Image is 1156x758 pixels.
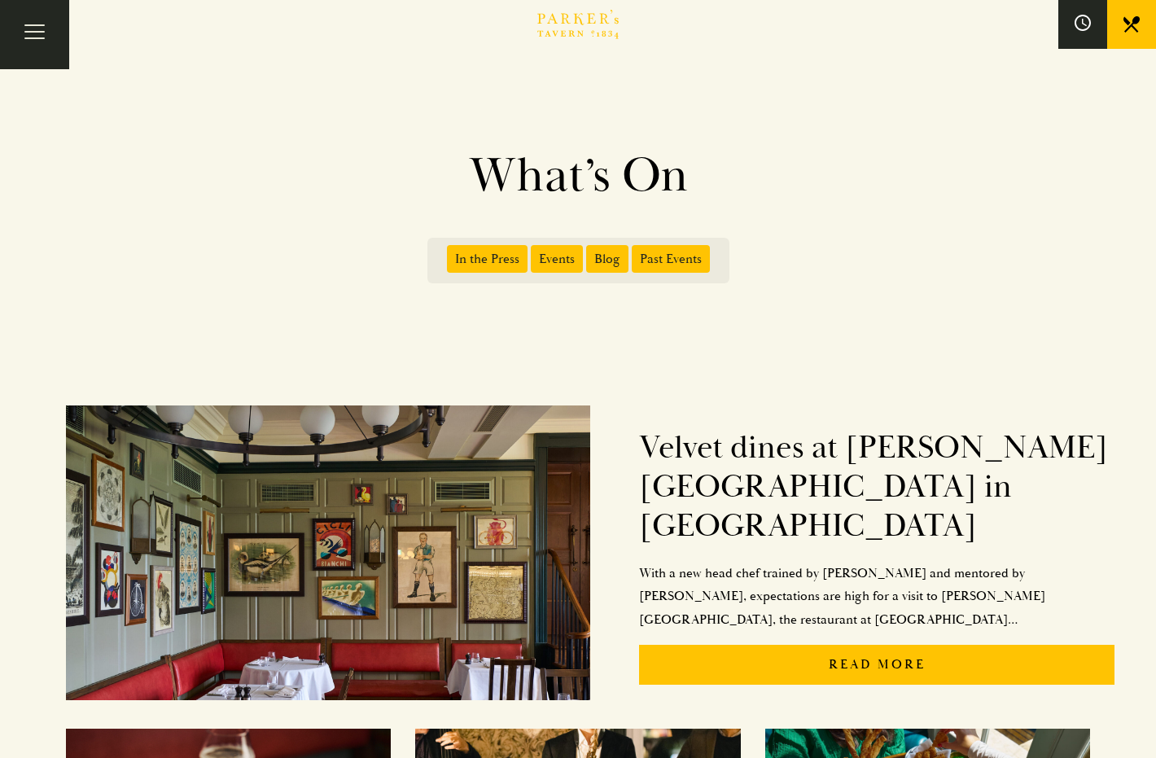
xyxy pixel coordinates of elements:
span: Past Events [632,245,710,273]
a: Velvet dines at [PERSON_NAME][GEOGRAPHIC_DATA] in [GEOGRAPHIC_DATA]With a new head chef trained b... [66,405,1114,704]
p: With a new head chef trained by [PERSON_NAME] and mentored by [PERSON_NAME], expectations are hig... [639,562,1114,632]
span: Blog [586,245,628,273]
h1: What’s On [114,147,1042,205]
span: In the Press [447,245,528,273]
span: Events [531,245,583,273]
p: Read More [639,645,1114,685]
h2: Velvet dines at [PERSON_NAME][GEOGRAPHIC_DATA] in [GEOGRAPHIC_DATA] [639,428,1114,545]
